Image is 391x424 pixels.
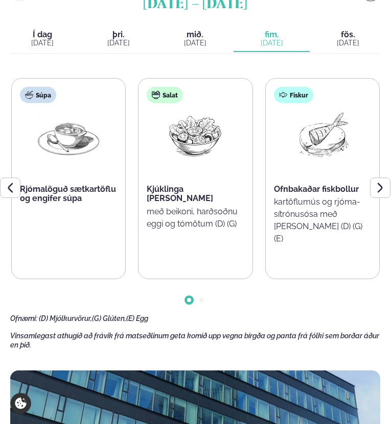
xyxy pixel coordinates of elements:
[279,91,287,99] img: fish.svg
[163,39,227,47] div: [DATE]
[163,111,228,159] img: Salad.png
[10,39,75,47] div: [DATE]
[147,206,244,230] p: með beikoni, harðsoðnu eggi og tómötum (D) (G)
[81,27,157,52] button: þri. [DATE]
[152,91,160,99] img: salad.svg
[274,87,313,103] div: Fiskur
[126,314,148,322] span: (E) Egg
[10,314,37,322] span: Ofnæmi:
[20,87,56,103] div: Súpa
[36,111,101,159] img: Soup.png
[187,298,191,302] span: Go to slide 1
[10,27,81,52] button: Í dag [DATE]
[199,298,203,302] span: Go to slide 2
[87,31,151,39] span: þri.
[92,314,126,322] span: (G) Glúten,
[316,39,380,47] div: [DATE]
[10,393,31,414] a: Cookie settings
[39,314,92,322] span: (D) Mjólkurvörur,
[10,332,379,349] span: Vinsamlegast athugið að frávik frá matseðlinum geta komið upp vegna birgða og panta frá fólki sem...
[310,27,380,52] button: fös. [DATE]
[10,31,75,39] span: Í dag
[274,184,359,194] span: Ofnbakaðar fiskbollur
[163,31,227,39] span: mið.
[157,27,234,52] button: mið. [DATE]
[20,184,116,203] span: Rjómalöguð sætkartöflu og engifer súpa
[147,184,213,203] span: Kjúklinga [PERSON_NAME]
[240,31,304,39] span: fim.
[274,196,371,245] p: kartöflumús og rjóma-sítrónusósa með [PERSON_NAME] (D) (G) (E)
[147,87,183,103] div: Salat
[234,27,310,52] button: fim. [DATE]
[240,39,304,47] div: [DATE]
[25,91,33,99] img: soup.svg
[290,111,355,159] img: Fish.png
[87,39,151,47] div: [DATE]
[316,31,380,39] span: fös.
